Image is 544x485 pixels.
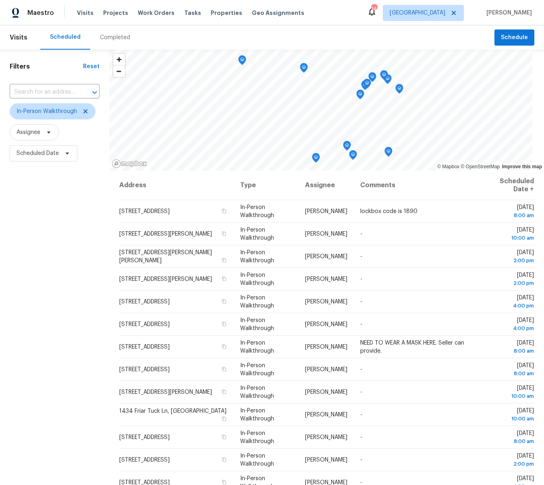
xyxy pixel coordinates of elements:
[119,250,212,263] span: [STREET_ADDRESS][PERSON_NAME][PERSON_NAME]
[220,275,227,282] button: Copy Address
[363,79,371,91] div: Map marker
[240,250,274,263] span: In-Person Walkthrough
[485,415,534,423] div: 10:00 am
[483,9,532,17] span: [PERSON_NAME]
[119,299,170,305] span: [STREET_ADDRESS]
[119,209,170,214] span: [STREET_ADDRESS]
[240,431,274,444] span: In-Person Walkthrough
[485,318,534,332] span: [DATE]
[240,272,274,286] span: In-Person Walkthrough
[395,84,403,96] div: Map marker
[240,385,274,399] span: In-Person Walkthrough
[240,408,274,422] span: In-Person Walkthrough
[234,171,298,200] th: Type
[240,363,274,376] span: In-Person Walkthrough
[119,457,170,463] span: [STREET_ADDRESS]
[305,299,347,305] span: [PERSON_NAME]
[485,257,534,265] div: 2:00 pm
[220,366,227,373] button: Copy Address
[240,227,274,241] span: In-Person Walkthrough
[119,322,170,327] span: [STREET_ADDRESS]
[485,279,534,287] div: 2:00 pm
[112,159,147,168] a: Mapbox homepage
[109,50,532,171] canvas: Map
[119,367,170,372] span: [STREET_ADDRESS]
[300,63,308,75] div: Map marker
[485,363,534,378] span: [DATE]
[113,66,125,77] span: Zoom out
[89,87,100,98] button: Open
[485,370,534,378] div: 8:00 am
[368,72,376,85] div: Map marker
[27,9,54,17] span: Maestro
[356,90,364,102] div: Map marker
[360,276,362,282] span: -
[485,227,534,242] span: [DATE]
[113,65,125,77] button: Zoom out
[360,457,362,463] span: -
[305,389,347,395] span: [PERSON_NAME]
[119,408,226,414] span: 1434 Friar Tuck Ln, [GEOGRAPHIC_DATA]
[305,457,347,463] span: [PERSON_NAME]
[240,318,274,331] span: In-Person Walkthrough
[360,299,362,305] span: -
[119,276,212,282] span: [STREET_ADDRESS][PERSON_NAME]
[501,33,528,43] span: Schedule
[10,63,83,71] h1: Filters
[360,367,362,372] span: -
[138,9,174,17] span: Work Orders
[220,456,227,463] button: Copy Address
[305,231,347,237] span: [PERSON_NAME]
[119,435,170,440] span: [STREET_ADDRESS]
[305,435,347,440] span: [PERSON_NAME]
[113,54,125,65] span: Zoom in
[485,211,534,220] div: 8:00 am
[77,9,93,17] span: Visits
[305,412,347,418] span: [PERSON_NAME]
[305,254,347,259] span: [PERSON_NAME]
[485,347,534,355] div: 8:00 am
[360,435,362,440] span: -
[485,385,534,400] span: [DATE]
[361,80,369,93] div: Map marker
[437,164,459,169] a: Mapbox
[10,29,27,46] span: Visits
[10,86,77,98] input: Search for an address...
[354,171,478,200] th: Comments
[220,388,227,395] button: Copy Address
[478,171,534,200] th: Scheduled Date ↑
[220,320,227,328] button: Copy Address
[119,231,212,237] span: [STREET_ADDRESS][PERSON_NAME]
[485,453,534,468] span: [DATE]
[17,149,59,157] span: Scheduled Date
[360,322,362,327] span: -
[461,164,500,169] a: OpenStreetMap
[299,171,354,200] th: Assignee
[119,344,170,350] span: [STREET_ADDRESS]
[240,295,274,309] span: In-Person Walkthrough
[384,74,392,87] div: Map marker
[17,107,77,115] span: In-Person Walkthrough
[360,389,362,395] span: -
[349,150,357,163] div: Map marker
[119,389,212,395] span: [STREET_ADDRESS][PERSON_NAME]
[485,408,534,423] span: [DATE]
[238,55,246,68] div: Map marker
[485,302,534,310] div: 4:00 pm
[240,205,274,218] span: In-Person Walkthrough
[502,164,542,169] a: Improve this map
[485,324,534,332] div: 4:00 pm
[360,340,464,354] span: NEED TO WEAR A MASK HERE. Seller can provide.
[83,63,100,71] div: Reset
[485,437,534,445] div: 8:00 am
[485,234,534,242] div: 10:00 am
[220,298,227,305] button: Copy Address
[305,276,347,282] span: [PERSON_NAME]
[360,254,362,259] span: -
[305,367,347,372] span: [PERSON_NAME]
[305,344,347,350] span: [PERSON_NAME]
[220,257,227,264] button: Copy Address
[485,340,534,355] span: [DATE]
[240,340,274,354] span: In-Person Walkthrough
[184,10,201,16] span: Tasks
